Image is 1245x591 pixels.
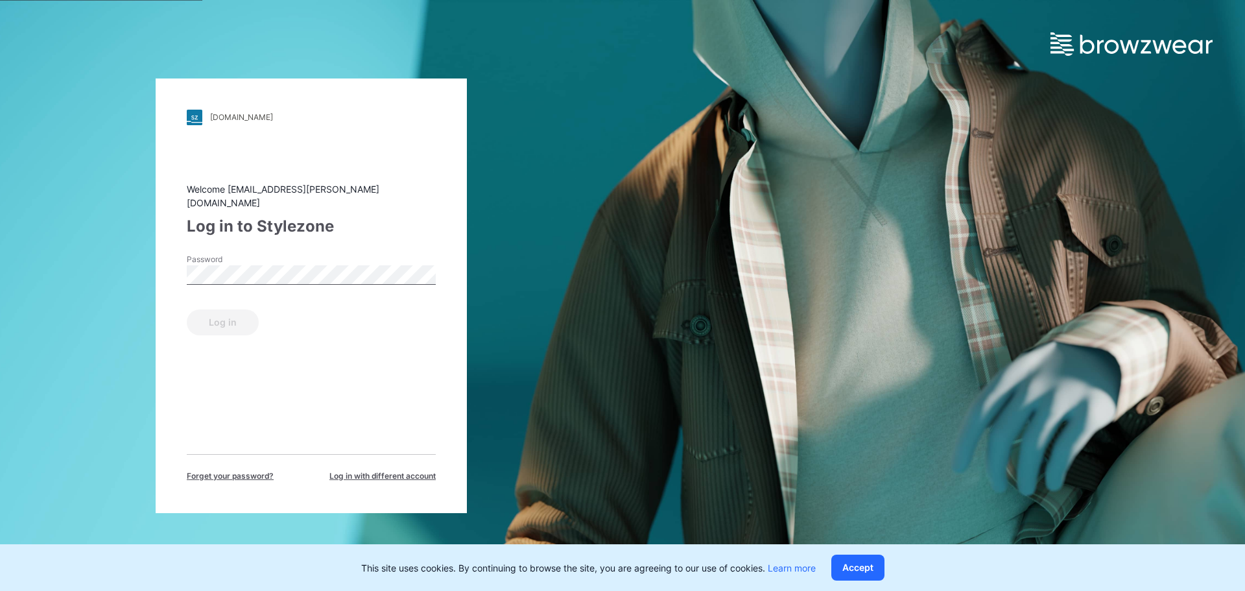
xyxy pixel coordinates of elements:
button: Accept [831,555,884,581]
div: [DOMAIN_NAME] [210,112,273,122]
span: Log in with different account [329,470,436,482]
div: Welcome [EMAIL_ADDRESS][PERSON_NAME][DOMAIN_NAME] [187,182,436,210]
a: Learn more [768,562,816,573]
div: Log in to Stylezone [187,215,436,238]
p: This site uses cookies. By continuing to browse the site, you are agreeing to our use of cookies. [361,561,816,575]
span: Forget your password? [187,470,274,482]
label: Password [187,254,278,265]
a: [DOMAIN_NAME] [187,110,436,125]
img: browzwear-logo.e42bd6dac1945053ebaf764b6aa21510.svg [1050,32,1213,56]
img: stylezone-logo.562084cfcfab977791bfbf7441f1a819.svg [187,110,202,125]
